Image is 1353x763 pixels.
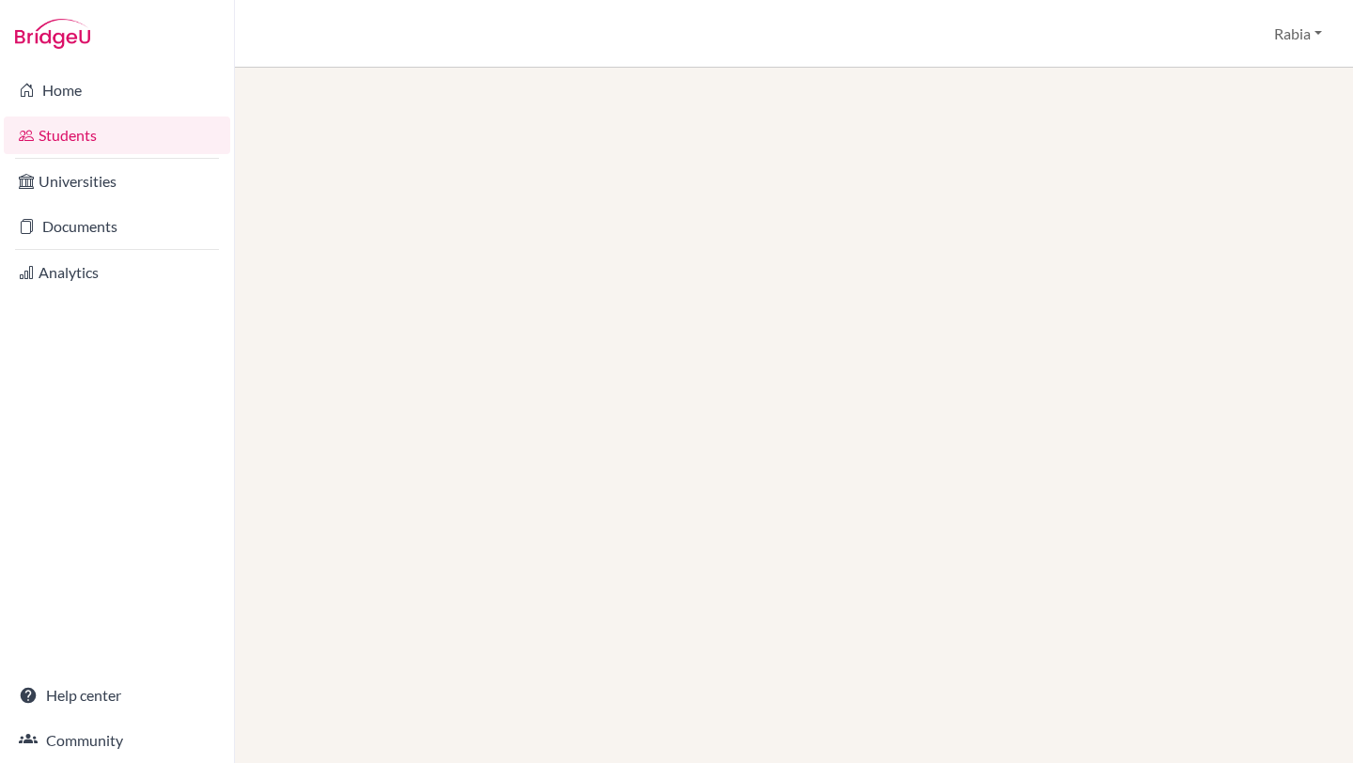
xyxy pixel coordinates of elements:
[4,677,230,714] a: Help center
[4,117,230,154] a: Students
[4,71,230,109] a: Home
[4,208,230,245] a: Documents
[1266,16,1330,52] button: Rabia
[15,19,90,49] img: Bridge-U
[4,254,230,291] a: Analytics
[4,722,230,759] a: Community
[4,163,230,200] a: Universities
